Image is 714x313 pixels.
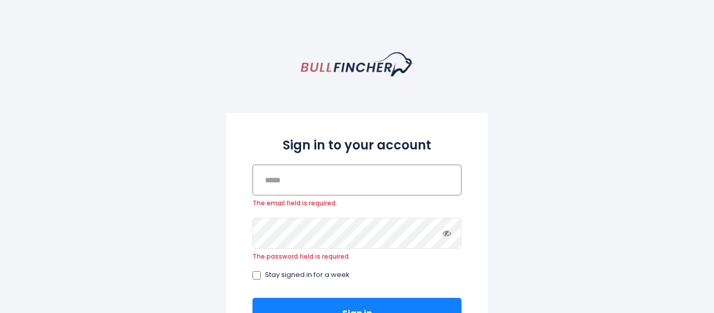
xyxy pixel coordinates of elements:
[252,199,462,207] span: The email field is required.
[252,252,462,261] span: The password field is required.
[252,136,462,154] h2: Sign in to your account
[265,271,350,280] span: Stay signed in for a week
[301,52,413,76] a: homepage
[252,271,261,280] input: Stay signed in for a week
